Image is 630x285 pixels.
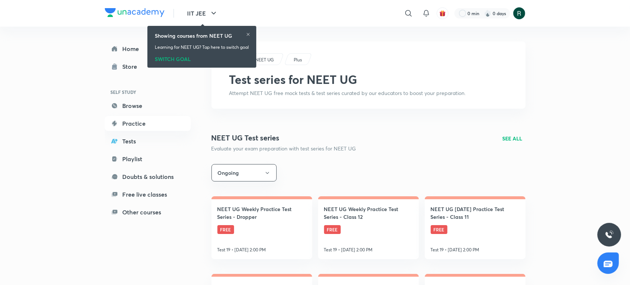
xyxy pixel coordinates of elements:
a: ⁠NEET UG Weekly Practice Test Series - Class 12FREETest 19 • [DATE] 2:00 PM [318,196,419,259]
div: SWITCH GOAL [155,54,249,62]
p: Learning for NEET UG? Tap here to switch goal [155,44,249,51]
span: FREE [324,225,341,234]
span: FREE [431,225,447,234]
p: NEET UG [255,57,274,63]
a: Browse [105,98,191,113]
a: SEE ALL [503,135,523,142]
p: Plus [294,57,302,63]
h1: Test series for NEET UG [229,72,508,86]
p: Test 19 • [DATE] 2:00 PM [324,247,373,253]
a: Plus [292,57,303,63]
img: streak [484,10,491,17]
a: Tests [105,134,191,149]
img: Company Logo [105,8,164,17]
a: Doubts & solutions [105,169,191,184]
button: Ongoing [211,164,277,181]
a: Free live classes [105,187,191,202]
button: IIT JEE [183,6,223,21]
h4: NEET UG Test series [211,132,356,143]
a: Home [105,41,191,56]
img: ttu [605,230,614,239]
button: avatar [437,7,449,19]
p: Attempt NEET UG free mock tests & test series curated by our educators to boost your preparation. [229,89,508,97]
a: NEET UG [254,57,275,63]
a: NEET UG Weekly Practice Test Series - DropperFREETest 19 • [DATE] 2:00 PM [211,196,312,259]
p: Test 19 • [DATE] 2:00 PM [217,247,266,253]
h4: ⁠NEET UG Weekly Practice Test Series - Class 12 [324,205,413,221]
img: avatar [439,10,446,17]
a: Other courses [105,205,191,220]
a: Practice [105,116,191,131]
p: Evaluate your exam preparation with test series for NEET UG [211,145,356,152]
a: Store [105,59,191,74]
img: Khushi Gupta [513,7,526,20]
a: Company Logo [105,8,164,19]
a: NEET UG [DATE] Practice Test Series - Class 11FREETest 19 • [DATE] 2:00 PM [425,196,526,259]
span: FREE [217,225,234,234]
h4: NEET UG Weekly Practice Test Series - Dropper [217,205,306,221]
a: Playlist [105,152,191,166]
div: Store [123,62,142,71]
h6: Showing courses from NEET UG [155,32,232,40]
h4: NEET UG [DATE] Practice Test Series - Class 11 [431,205,520,221]
p: Test 19 • [DATE] 2:00 PM [431,247,480,253]
h6: SELF STUDY [105,86,191,98]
